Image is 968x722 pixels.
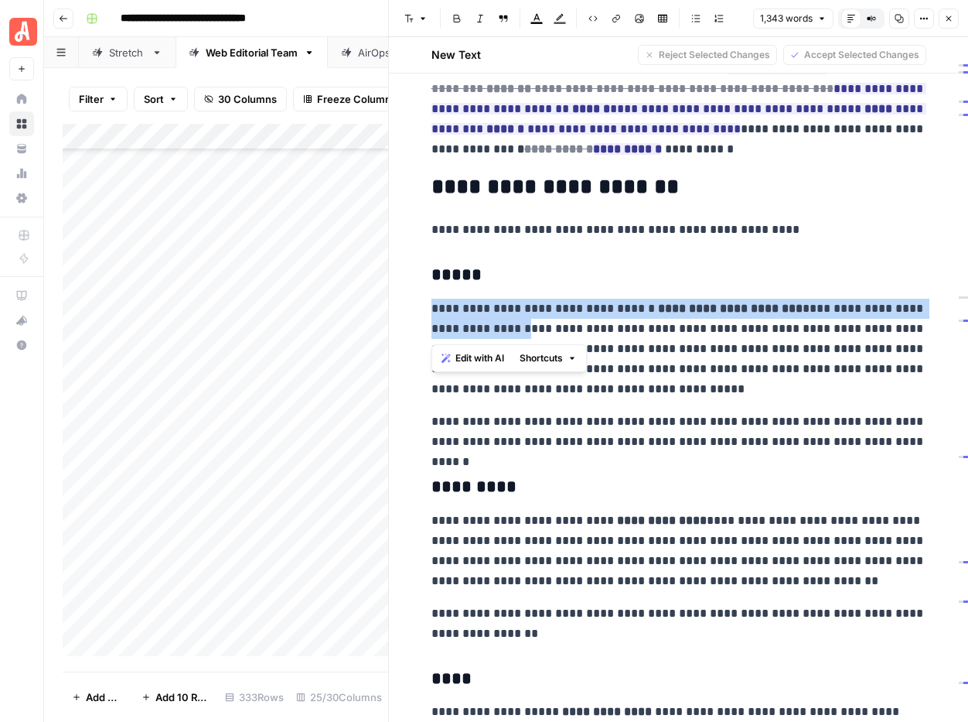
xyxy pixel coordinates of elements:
[520,351,563,365] span: Shortcuts
[144,91,164,107] span: Sort
[638,45,777,65] button: Reject Selected Changes
[63,685,132,710] button: Add Row
[455,351,504,365] span: Edit with AI
[9,136,34,161] a: Your Data
[783,45,926,65] button: Accept Selected Changes
[206,45,298,60] div: Web Editorial Team
[9,283,34,308] a: AirOps Academy
[9,12,34,51] button: Workspace: Angi
[9,18,37,46] img: Angi Logo
[513,348,583,368] button: Shortcuts
[431,47,481,63] h2: New Text
[328,37,437,68] a: AirOps QA
[435,348,510,368] button: Edit with AI
[9,308,34,333] button: What's new?
[79,91,104,107] span: Filter
[109,45,145,60] div: Stretch
[753,9,833,29] button: 1,343 words
[134,87,188,111] button: Sort
[760,12,813,26] span: 1,343 words
[9,87,34,111] a: Home
[9,333,34,358] button: Help + Support
[317,91,397,107] span: Freeze Columns
[219,685,290,710] div: 333 Rows
[194,87,287,111] button: 30 Columns
[358,45,407,60] div: AirOps QA
[176,37,328,68] a: Web Editorial Team
[9,111,34,136] a: Browse
[155,689,210,705] span: Add 10 Rows
[10,309,33,332] div: What's new?
[9,161,34,186] a: Usage
[659,48,770,62] span: Reject Selected Changes
[290,685,388,710] div: 25/30 Columns
[293,87,407,111] button: Freeze Columns
[218,91,277,107] span: 30 Columns
[86,689,123,705] span: Add Row
[79,37,176,68] a: Stretch
[132,685,219,710] button: Add 10 Rows
[804,48,919,62] span: Accept Selected Changes
[9,186,34,210] a: Settings
[69,87,128,111] button: Filter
